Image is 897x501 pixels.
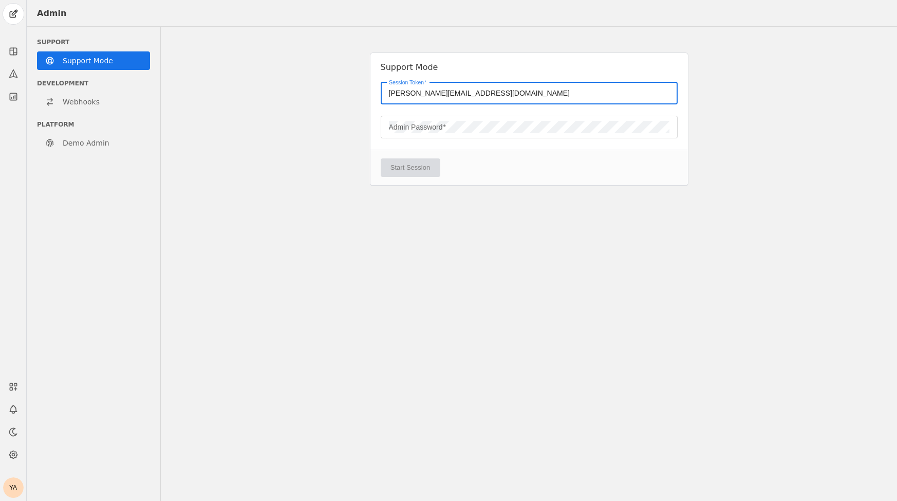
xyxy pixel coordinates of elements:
[37,80,88,87] span: Development
[381,61,678,74] h2: Support Mode
[63,97,100,107] span: Webhooks
[63,138,109,148] span: Demo Admin
[63,56,113,66] span: Support Mode
[37,8,66,19] div: Admin
[37,121,74,128] span: Platform
[37,39,69,46] span: Support
[389,78,424,87] mat-label: Session Token
[3,477,24,498] button: YA
[389,121,443,133] mat-label: Admin Password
